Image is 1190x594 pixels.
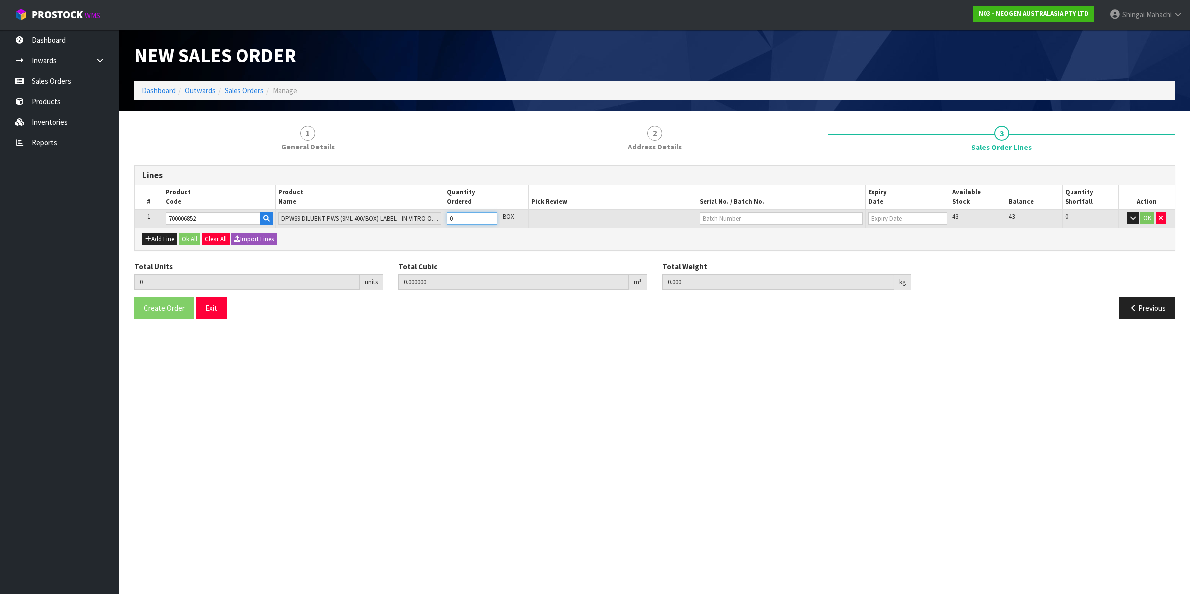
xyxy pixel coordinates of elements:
span: New Sales Order [134,43,296,68]
div: kg [894,274,911,290]
span: Mahachi [1146,10,1172,19]
label: Total Units [134,261,173,272]
label: Total Weight [662,261,707,272]
span: ProStock [32,8,83,21]
span: 1 [300,126,315,141]
th: Balance [1006,185,1062,209]
small: WMS [85,11,100,20]
button: OK [1140,212,1154,224]
span: 43 [952,212,958,221]
th: Serial No. / Batch No. [697,185,866,209]
th: # [135,185,163,209]
button: Create Order [134,297,194,319]
input: Code [166,212,261,225]
input: Total Cubic [398,274,629,290]
th: Quantity Ordered [444,185,528,209]
button: Ok All [179,233,200,245]
th: Expiry Date [865,185,950,209]
a: Sales Orders [225,86,264,95]
th: Quantity Shortfall [1062,185,1118,209]
label: Total Cubic [398,261,437,272]
div: units [360,274,383,290]
a: Outwards [185,86,216,95]
span: Sales Order Lines [134,158,1175,327]
span: Shingai [1122,10,1145,19]
span: General Details [281,142,335,152]
button: Import Lines [231,233,277,245]
button: Exit [196,297,227,319]
span: 0 [1065,212,1068,221]
span: Create Order [144,303,185,313]
span: Sales Order Lines [971,142,1032,152]
input: Name [278,212,442,225]
a: Dashboard [142,86,176,95]
span: BOX [503,212,514,221]
th: Pick Review [528,185,697,209]
th: Product Code [163,185,275,209]
button: Previous [1119,297,1175,319]
th: Action [1118,185,1175,209]
input: Total Units [134,274,360,290]
button: Add Line [142,233,177,245]
span: 43 [1009,212,1015,221]
button: Clear All [202,233,230,245]
span: 2 [647,126,662,141]
strong: N03 - NEOGEN AUSTRALASIA PTY LTD [979,9,1089,18]
div: m³ [629,274,647,290]
span: Manage [273,86,297,95]
th: Available Stock [950,185,1006,209]
input: Qty Ordered [447,212,497,225]
h3: Lines [142,171,1167,180]
input: Total Weight [662,274,894,290]
span: Address Details [628,142,682,152]
input: Expiry Date [868,212,947,225]
span: 1 [147,212,150,221]
span: 3 [994,126,1009,141]
input: Batch Number [700,212,863,225]
th: Product Name [275,185,444,209]
img: cube-alt.png [15,8,27,21]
